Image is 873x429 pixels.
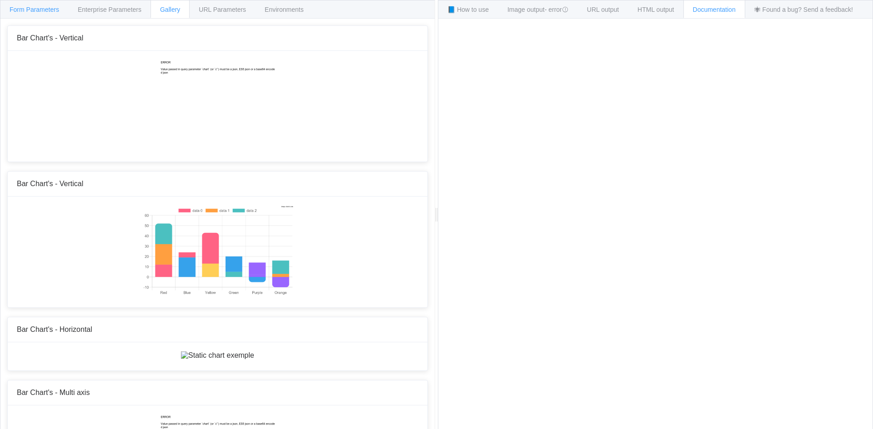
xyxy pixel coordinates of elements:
[545,6,568,13] span: - error
[754,6,853,13] span: 🕷 Found a bug? Send a feedback!
[160,60,276,151] img: Static chart exemple
[17,325,92,333] span: Bar Chart's - Horizontal
[17,180,83,187] span: Bar Chart's - Vertical
[637,6,674,13] span: HTML output
[160,6,180,13] span: Gallery
[693,6,736,13] span: Documentation
[78,6,141,13] span: Enterprise Parameters
[507,6,568,13] span: Image output
[447,6,489,13] span: 📘 How to use
[10,6,59,13] span: Form Parameters
[17,34,83,42] span: Bar Chart's - Vertical
[199,6,246,13] span: URL Parameters
[17,389,90,396] span: Bar Chart's - Multi axis
[587,6,619,13] span: URL output
[181,351,254,360] img: Static chart exemple
[142,206,293,296] img: Static chart exemple
[265,6,304,13] span: Environments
